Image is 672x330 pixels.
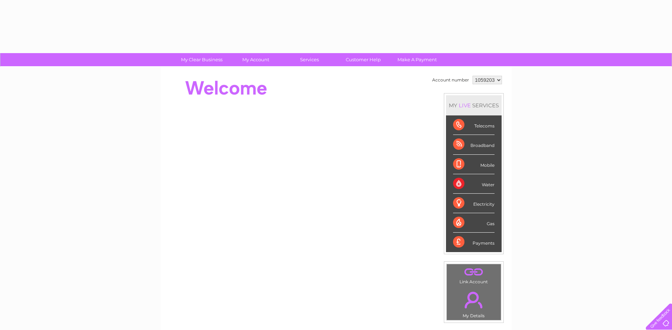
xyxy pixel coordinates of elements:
[446,286,501,320] td: My Details
[430,74,471,86] td: Account number
[334,53,393,66] a: Customer Help
[446,264,501,286] td: Link Account
[453,233,495,252] div: Payments
[280,53,339,66] a: Services
[448,288,499,312] a: .
[226,53,285,66] a: My Account
[453,194,495,213] div: Electricity
[453,174,495,194] div: Water
[453,135,495,154] div: Broadband
[448,266,499,278] a: .
[446,95,502,115] div: MY SERVICES
[453,155,495,174] div: Mobile
[453,213,495,233] div: Gas
[173,53,231,66] a: My Clear Business
[453,115,495,135] div: Telecoms
[388,53,446,66] a: Make A Payment
[457,102,472,109] div: LIVE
